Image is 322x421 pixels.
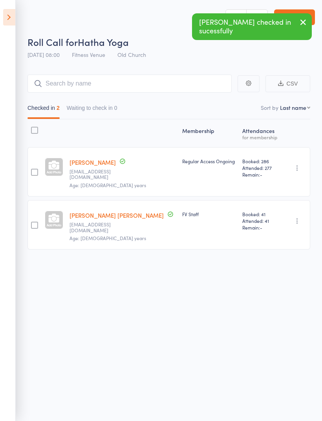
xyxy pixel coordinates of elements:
span: Remain: [242,171,278,178]
div: for membership [242,135,278,140]
span: Attended: 41 [242,217,278,224]
div: FV Staff [182,211,236,217]
span: Age: [DEMOGRAPHIC_DATA] years [70,235,146,241]
span: Fitness Venue [72,51,105,58]
small: Rebeccaedwards64@gmail.com [70,169,121,180]
div: Last name [280,104,306,111]
span: Roll Call for [27,35,78,48]
a: [PERSON_NAME] [PERSON_NAME] [70,211,164,219]
button: CSV [265,75,310,92]
div: Membership [179,123,239,144]
span: - [260,224,262,231]
button: Waiting to check in0 [67,101,117,119]
div: 0 [114,105,117,111]
input: Search by name [27,75,232,93]
button: Checked in2 [27,101,60,119]
span: Age: [DEMOGRAPHIC_DATA] years [70,182,146,188]
span: Booked: 286 [242,158,278,164]
div: Regular Access Ongoing [182,158,236,164]
small: Vanniaff98@gmail.com [70,222,121,233]
span: Hatha Yoga [78,35,129,48]
span: Old Church [117,51,146,58]
span: Booked: 41 [242,211,278,217]
div: 2 [57,105,60,111]
span: Attended: 277 [242,164,278,171]
div: Atten­dances [239,123,281,144]
a: Exit roll call [274,9,315,25]
a: [PERSON_NAME] [70,158,116,166]
span: Remain: [242,224,278,231]
span: [DATE] 08:00 [27,51,60,58]
label: Sort by [261,104,278,111]
div: [PERSON_NAME] checked in sucessfully [192,13,312,40]
span: - [260,171,262,178]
